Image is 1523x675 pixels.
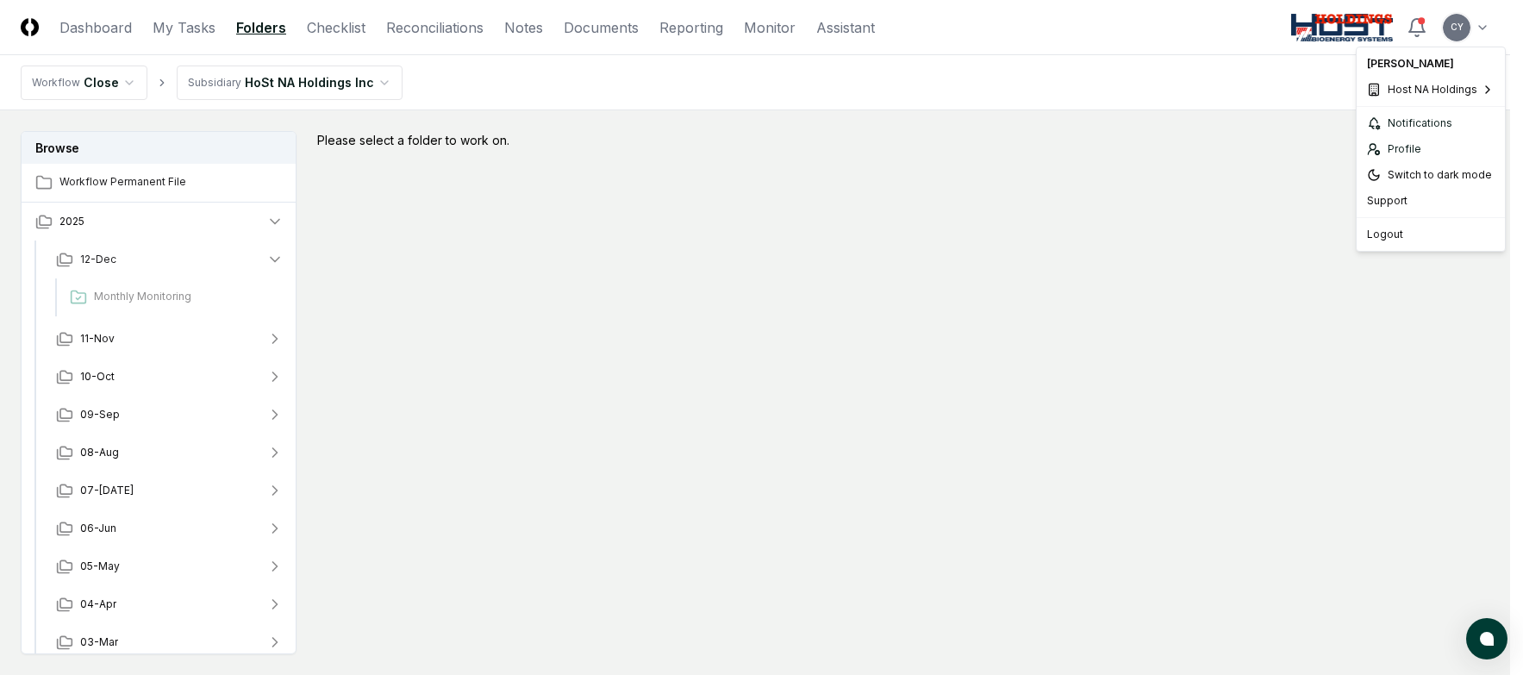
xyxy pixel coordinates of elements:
a: Notifications [1360,110,1501,136]
div: Support [1360,188,1501,214]
a: Profile [1360,136,1501,162]
div: Switch to dark mode [1360,162,1501,188]
div: [PERSON_NAME] [1360,51,1501,77]
span: Host NA Holdings [1388,82,1477,97]
div: Logout [1360,222,1501,247]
